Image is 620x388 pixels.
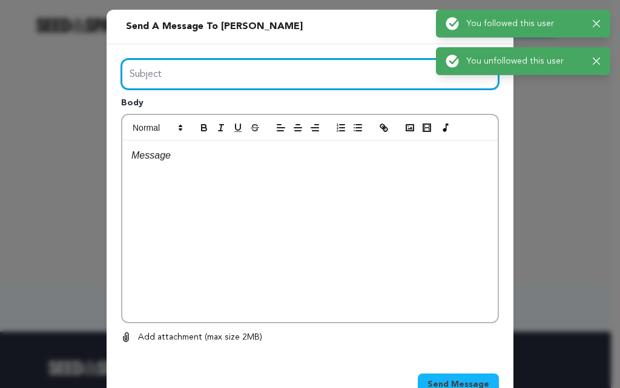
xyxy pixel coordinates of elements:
[466,55,583,67] p: You unfollowed this user
[121,330,262,345] button: Add attachment (max size 2MB)
[121,15,308,39] h2: Send a message to [PERSON_NAME]
[466,18,583,30] p: You followed this user
[138,330,262,345] p: Add attachment (max size 2MB)
[121,97,499,114] p: Body
[121,59,499,90] input: Enter subject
